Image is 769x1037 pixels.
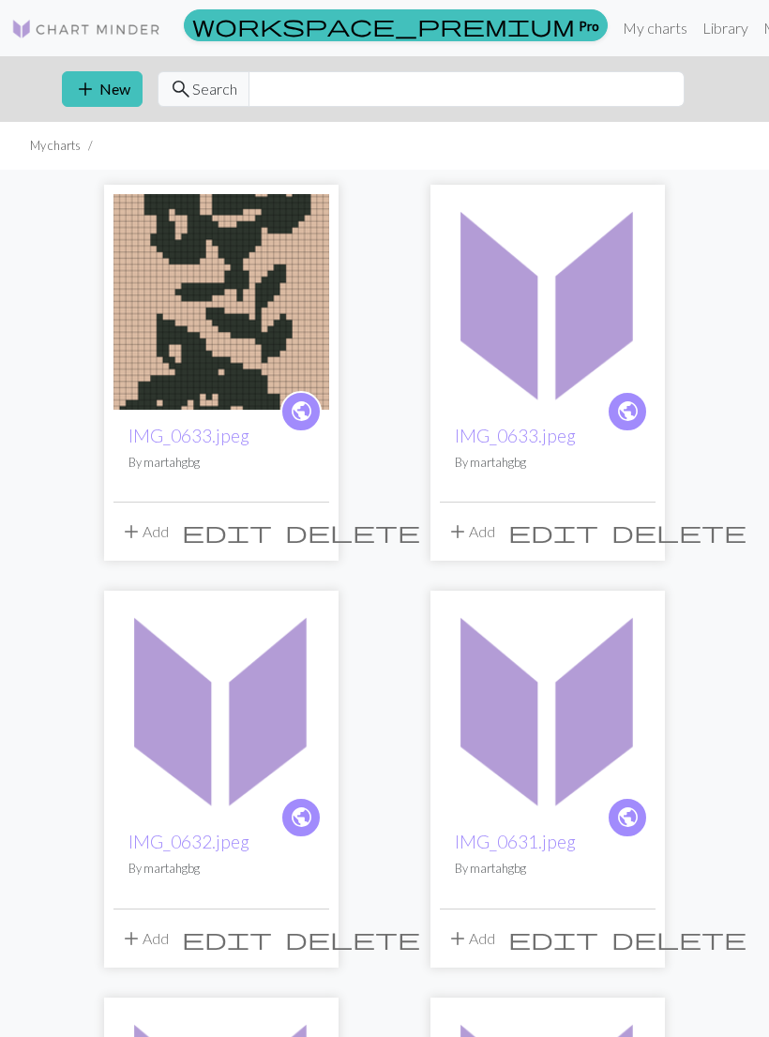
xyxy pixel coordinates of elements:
span: edit [508,925,598,952]
span: public [616,803,640,832]
button: Edit [175,921,279,956]
li: My charts [30,137,81,155]
span: edit [508,518,598,545]
p: By martahgbg [455,860,641,878]
button: Edit [175,514,279,549]
a: IMG_0633.jpeg [440,291,656,308]
img: IMG_0632.jpeg [113,600,329,816]
span: search [170,76,192,102]
span: edit [182,925,272,952]
a: IMG_0633.jpeg [128,425,249,446]
span: public [616,397,640,426]
i: public [290,393,313,430]
button: Edit [502,921,605,956]
button: Add [113,921,175,956]
button: Delete [279,921,427,956]
i: Edit [508,927,598,950]
span: add [120,925,143,952]
a: IMG_0633.jpeg [455,425,576,446]
i: Edit [508,520,598,543]
a: Library [695,9,756,47]
span: workspace_premium [192,12,575,38]
a: Pro [184,9,608,41]
span: add [446,925,469,952]
a: IMG_0631.jpeg [455,831,576,852]
a: public [607,391,648,432]
button: Delete [279,514,427,549]
a: public [280,797,322,838]
i: public [616,799,640,836]
button: Delete [605,514,753,549]
span: delete [285,925,420,952]
button: Delete [605,921,753,956]
i: Edit [182,927,272,950]
span: Search [192,78,237,100]
button: Add [440,514,502,549]
button: New [62,71,143,107]
a: public [607,797,648,838]
span: public [290,803,313,832]
img: IMG_0633.jpeg [113,194,329,410]
i: public [290,799,313,836]
i: Edit [182,520,272,543]
button: Add [440,921,502,956]
span: edit [182,518,272,545]
span: delete [285,518,420,545]
span: delete [611,518,746,545]
a: IMG_0632.jpeg [113,697,329,714]
span: public [290,397,313,426]
span: add [446,518,469,545]
a: IMG_0633.jpeg [113,291,329,308]
p: By martahgbg [455,454,641,472]
img: IMG_0631.jpeg [440,600,656,816]
p: By martahgbg [128,860,314,878]
a: My charts [615,9,695,47]
p: By martahgbg [128,454,314,472]
i: public [616,393,640,430]
a: IMG_0631.jpeg [440,697,656,714]
img: Logo [11,18,161,40]
span: add [120,518,143,545]
a: public [280,391,322,432]
button: Edit [502,514,605,549]
span: delete [611,925,746,952]
span: add [74,76,97,102]
button: Add [113,514,175,549]
a: IMG_0632.jpeg [128,831,249,852]
img: IMG_0633.jpeg [440,194,656,410]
